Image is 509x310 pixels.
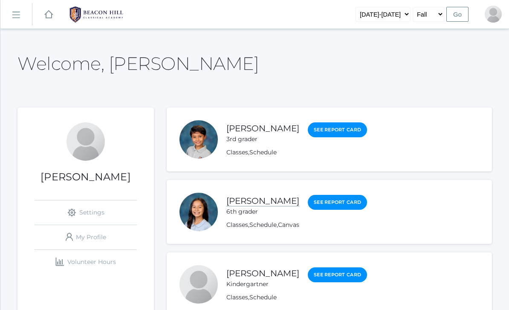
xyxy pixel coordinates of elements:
[64,4,128,25] img: BHCALogos-05-308ed15e86a5a0abce9b8dd61676a3503ac9727e845dece92d48e8588c001991.png
[278,221,299,229] a: Canvas
[226,293,367,302] div: ,
[35,225,137,249] a: My Profile
[308,267,367,282] a: See Report Card
[67,122,105,161] div: Bradley Zeller
[179,193,218,231] div: Parker Zeller
[17,54,259,73] h2: Welcome, [PERSON_NAME]
[17,171,154,183] h1: [PERSON_NAME]
[226,196,299,206] a: [PERSON_NAME]
[226,220,367,229] div: , ,
[249,148,277,156] a: Schedule
[226,123,299,133] a: [PERSON_NAME]
[226,135,299,144] div: 3rd grader
[226,221,248,229] a: Classes
[249,221,277,229] a: Schedule
[226,148,367,157] div: ,
[179,120,218,159] div: Owen Zeller
[249,293,277,301] a: Schedule
[485,6,502,23] div: Bradley Zeller
[35,250,137,274] a: Volunteer Hours
[446,7,469,22] input: Go
[226,268,299,278] a: [PERSON_NAME]
[226,148,248,156] a: Classes
[35,200,137,225] a: Settings
[179,265,218,304] div: Shem Zeller
[226,293,248,301] a: Classes
[308,195,367,210] a: See Report Card
[308,122,367,137] a: See Report Card
[226,280,299,289] div: Kindergartner
[226,207,299,216] div: 6th grader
